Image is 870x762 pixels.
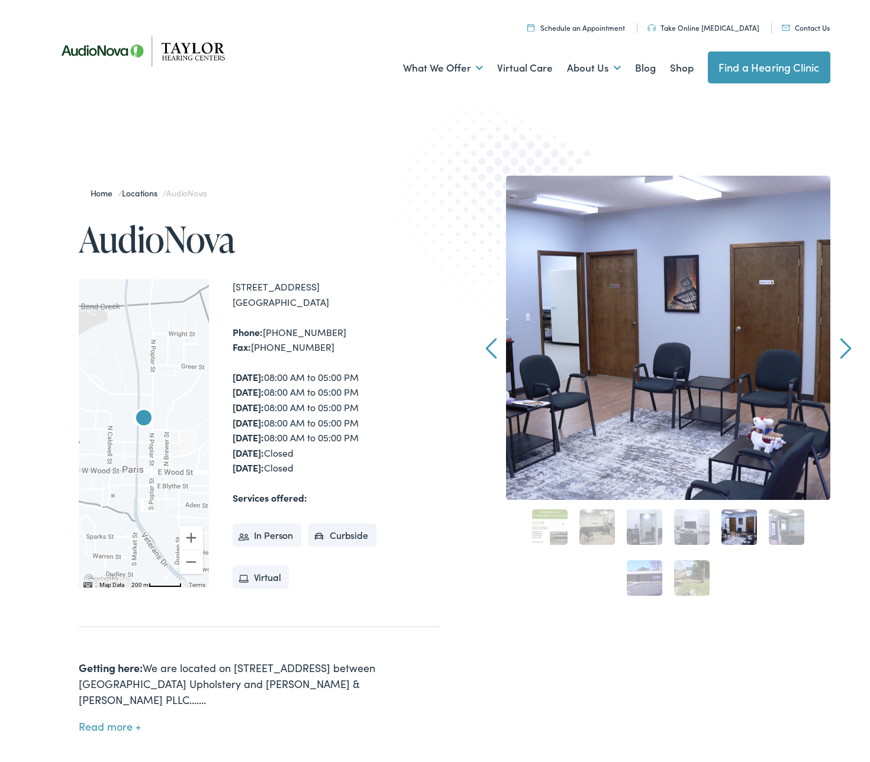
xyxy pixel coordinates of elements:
a: 5 [721,505,757,541]
strong: [DATE]: [233,412,264,425]
a: Virtual Care [497,42,553,86]
a: 8 [674,556,710,592]
strong: Fax: [233,336,251,349]
a: Terms (opens in new tab) [189,577,205,584]
strong: [DATE]: [233,381,264,394]
a: Open this area in Google Maps (opens a new window) [82,569,121,584]
a: Find a Hearing Clinic [708,47,830,79]
img: utility icon [527,20,534,27]
a: Schedule an Appointment [527,18,625,28]
strong: [DATE]: [233,457,264,470]
a: Blog [635,42,656,86]
li: In Person [233,519,302,543]
a: 3 [627,505,662,541]
div: [STREET_ADDRESS] [GEOGRAPHIC_DATA] [233,275,440,305]
a: Home [91,183,118,195]
button: Map Scale: 200 m per 52 pixels [128,576,185,584]
a: Prev [485,334,497,355]
strong: [DATE]: [233,442,264,455]
a: 2 [579,505,615,541]
a: What We Offer [403,42,483,86]
a: 7 [627,556,662,592]
a: 6 [769,505,804,541]
a: Locations [122,183,163,195]
h1: AudioNova [79,215,440,254]
span: / / [91,183,207,195]
strong: [DATE]: [233,427,264,440]
a: 1 [532,505,568,541]
strong: Phone: [233,321,263,334]
div: We are located on [STREET_ADDRESS] between [GEOGRAPHIC_DATA] Upholstery and [PERSON_NAME] & [PERS... [79,656,440,703]
li: Virtual [233,561,289,585]
div: [PHONE_NUMBER] [PHONE_NUMBER] [233,321,440,351]
span: AudioNova [166,183,207,195]
div: 08:00 AM to 05:00 PM 08:00 AM to 05:00 PM 08:00 AM to 05:00 PM 08:00 AM to 05:00 PM 08:00 AM to 0... [233,366,440,472]
button: Zoom out [179,546,203,570]
a: Next [840,334,851,355]
a: 4 [674,505,710,541]
a: About Us [567,42,621,86]
li: Curbside [308,519,376,543]
img: utility icon [647,20,656,27]
strong: [DATE]: [233,366,264,379]
strong: [DATE]: [233,396,264,409]
a: Shop [670,42,694,86]
a: Take Online [MEDICAL_DATA] [647,18,759,28]
span: 200 m [131,577,149,584]
button: Map Data [99,577,124,585]
button: Read more [79,716,141,729]
button: Zoom in [179,522,203,545]
strong: Services offered: [233,487,307,500]
strong: Getting here: [79,656,143,671]
img: Google [82,569,121,584]
button: Keyboard shortcuts [83,577,92,585]
a: Contact Us [782,18,830,28]
img: utility icon [782,21,790,27]
div: AudioNova [130,401,158,430]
